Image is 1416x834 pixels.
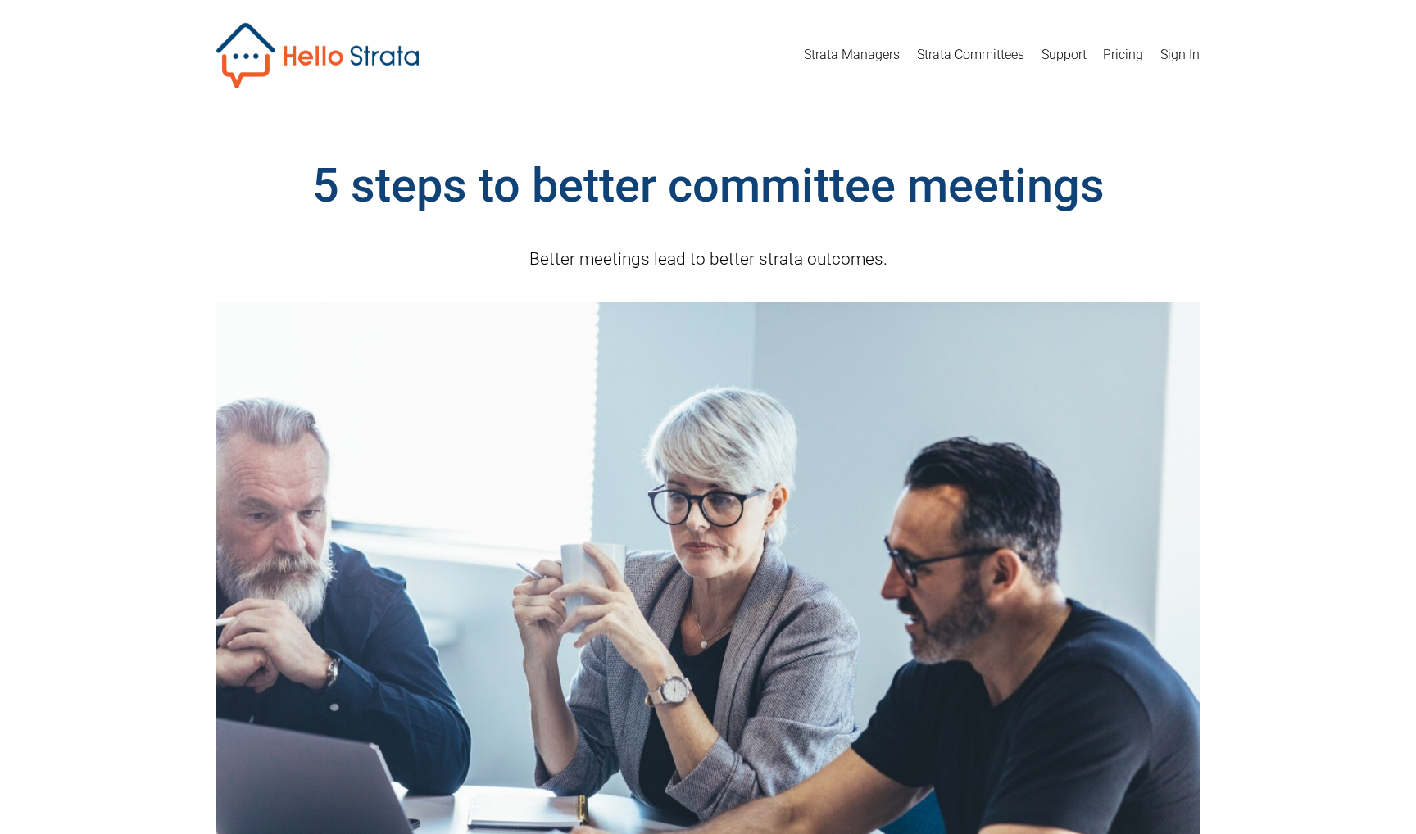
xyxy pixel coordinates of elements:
h1: 5 steps to better committee meetings [216,153,1200,220]
a: Sign In [1160,43,1200,69]
a: Strata Committees [917,43,1024,69]
a: Strata Managers [804,43,900,69]
p: Better meetings lead to better strata outcomes. [216,244,1200,274]
img: Hello Strata [216,23,419,88]
a: Support [1042,43,1087,69]
a: Pricing [1103,43,1143,69]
